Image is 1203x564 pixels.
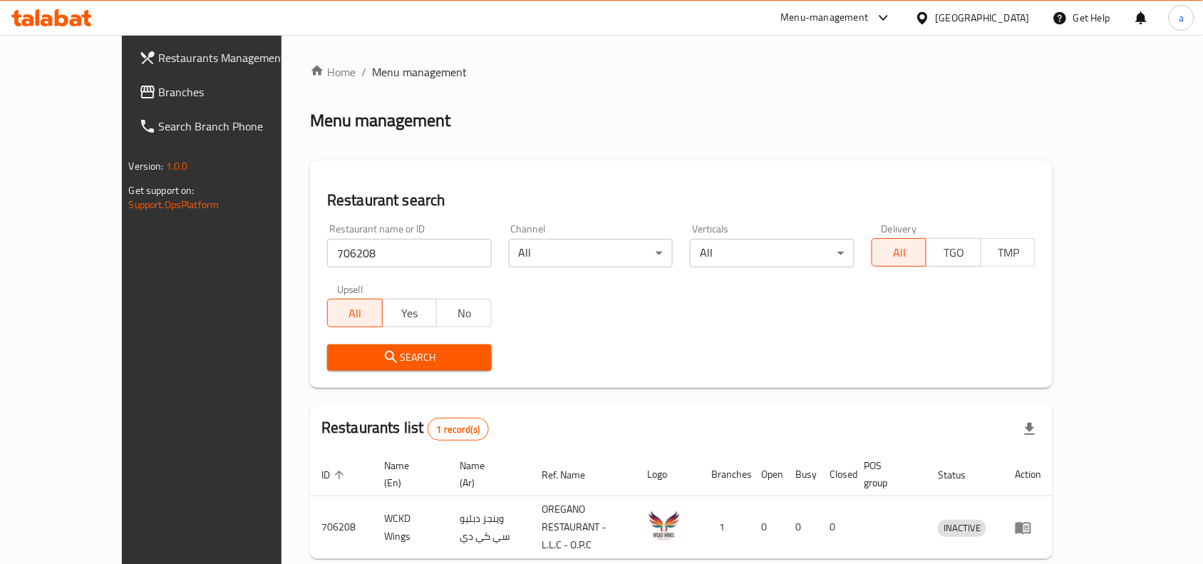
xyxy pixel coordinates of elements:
[310,63,1053,81] nav: breadcrumb
[372,63,467,81] span: Menu management
[436,299,492,327] button: No
[129,181,195,200] span: Get support on:
[936,10,1030,26] div: [GEOGRAPHIC_DATA]
[938,466,984,483] span: Status
[872,238,927,267] button: All
[166,157,188,175] span: 1.0.0
[750,453,784,496] th: Open
[882,224,917,234] label: Delivery
[382,299,438,327] button: Yes
[509,239,673,267] div: All
[784,453,818,496] th: Busy
[327,344,492,371] button: Search
[384,457,431,491] span: Name (En)
[310,63,356,81] a: Home
[428,418,490,441] div: Total records count
[327,239,492,267] input: Search for restaurant name or ID..
[373,496,448,559] td: WCKD Wings
[864,457,909,491] span: POS group
[647,507,683,543] img: WCKD Wings
[781,9,869,26] div: Menu-management
[818,496,852,559] td: 0
[750,496,784,559] td: 0
[1015,519,1041,536] div: Menu
[327,299,383,327] button: All
[388,303,432,324] span: Yes
[938,520,986,536] span: INACTIVE
[128,41,323,75] a: Restaurants Management
[128,75,323,109] a: Branches
[310,109,450,132] h2: Menu management
[987,242,1031,263] span: TMP
[310,453,1053,559] table: enhanced table
[784,496,818,559] td: 0
[327,190,1036,211] h2: Restaurant search
[337,284,363,294] label: Upsell
[1179,10,1184,26] span: a
[700,496,750,559] td: 1
[530,496,636,559] td: OREGANO RESTAURANT - L.L.C - O.P.C
[542,466,604,483] span: Ref. Name
[321,417,489,441] h2: Restaurants list
[129,195,220,214] a: Support.OpsPlatform
[932,242,976,263] span: TGO
[1003,453,1053,496] th: Action
[129,157,164,175] span: Version:
[159,83,311,101] span: Branches
[321,466,348,483] span: ID
[310,496,373,559] td: 706208
[339,349,480,366] span: Search
[159,118,311,135] span: Search Branch Phone
[981,238,1036,267] button: TMP
[334,303,377,324] span: All
[1013,412,1047,446] div: Export file
[460,457,513,491] span: Name (Ar)
[361,63,366,81] li: /
[443,303,486,324] span: No
[448,496,530,559] td: وينجز دبليو سي كي دي
[926,238,981,267] button: TGO
[636,453,700,496] th: Logo
[128,109,323,143] a: Search Branch Phone
[818,453,852,496] th: Closed
[878,242,921,263] span: All
[938,520,986,537] div: INACTIVE
[159,49,311,66] span: Restaurants Management
[700,453,750,496] th: Branches
[428,423,489,436] span: 1 record(s)
[690,239,855,267] div: All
